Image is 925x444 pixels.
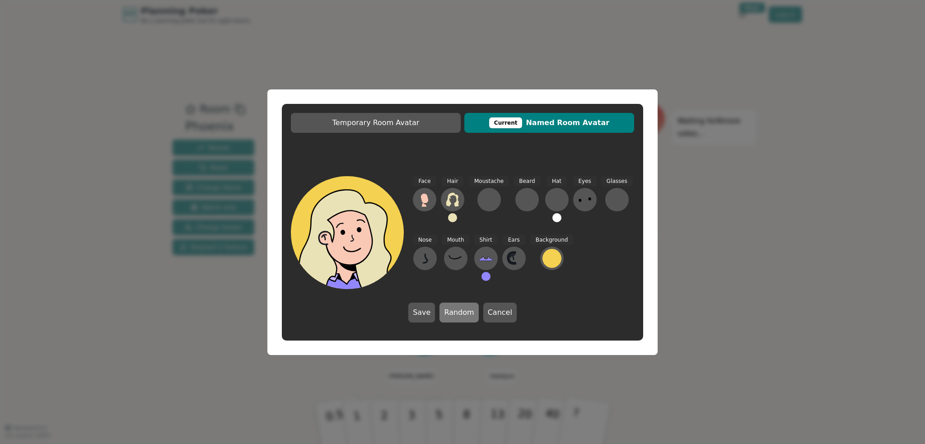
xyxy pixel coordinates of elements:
[573,176,597,187] span: Eyes
[442,176,464,187] span: Hair
[547,176,567,187] span: Hat
[469,176,509,187] span: Moustache
[483,303,517,322] button: Cancel
[291,113,461,133] button: Temporary Room Avatar
[474,235,498,245] span: Shirt
[601,176,633,187] span: Glasses
[295,117,456,128] span: Temporary Room Avatar
[439,303,478,322] button: Random
[413,235,437,245] span: Nose
[530,235,574,245] span: Background
[489,117,523,128] div: This avatar will be displayed in dedicated rooms
[503,235,525,245] span: Ears
[408,303,435,322] button: Save
[469,117,630,128] span: Named Room Avatar
[464,113,634,133] button: CurrentNamed Room Avatar
[413,176,436,187] span: Face
[514,176,540,187] span: Beard
[442,235,470,245] span: Mouth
